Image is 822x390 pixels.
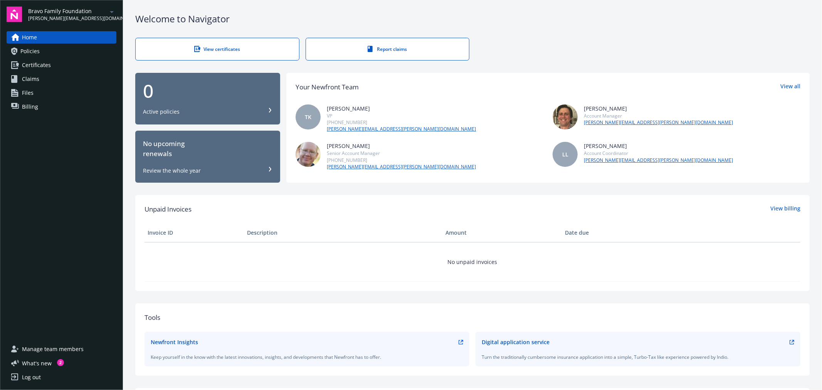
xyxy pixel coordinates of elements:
[7,45,116,57] a: Policies
[22,343,84,355] span: Manage team members
[584,113,733,119] div: Account Manager
[7,7,22,22] img: navigator-logo.svg
[7,31,116,44] a: Home
[770,204,800,214] a: View billing
[22,359,52,367] span: What ' s new
[22,31,37,44] span: Home
[327,104,476,113] div: [PERSON_NAME]
[482,338,550,346] div: Digital application service
[135,12,810,25] div: Welcome to Navigator
[327,142,476,150] div: [PERSON_NAME]
[584,150,733,156] div: Account Coordinator
[7,343,116,355] a: Manage team members
[562,224,661,242] th: Date due
[145,313,800,323] div: Tools
[327,119,476,126] div: [PHONE_NUMBER]
[151,338,198,346] div: Newfront Insights
[135,73,280,125] button: 0Active policies
[327,126,476,133] a: [PERSON_NAME][EMAIL_ADDRESS][PERSON_NAME][DOMAIN_NAME]
[28,15,107,22] span: [PERSON_NAME][EMAIL_ADDRESS][DOMAIN_NAME]
[28,7,116,22] button: Bravo Family Foundation[PERSON_NAME][EMAIL_ADDRESS][DOMAIN_NAME]arrowDropDown
[780,82,800,92] a: View all
[143,139,272,159] div: No upcoming renewals
[151,46,284,52] div: View certificates
[135,131,280,183] button: No upcomingrenewalsReview the whole year
[244,224,443,242] th: Description
[143,82,272,100] div: 0
[327,150,476,156] div: Senior Account Manager
[584,157,733,164] a: [PERSON_NAME][EMAIL_ADDRESS][PERSON_NAME][DOMAIN_NAME]
[22,371,41,383] div: Log out
[107,7,116,16] a: arrowDropDown
[22,101,38,113] span: Billing
[22,73,39,85] span: Claims
[135,38,299,61] a: View certificates
[584,104,733,113] div: [PERSON_NAME]
[584,119,733,126] a: [PERSON_NAME][EMAIL_ADDRESS][PERSON_NAME][DOMAIN_NAME]
[562,150,568,158] span: LL
[145,204,192,214] span: Unpaid Invoices
[151,354,463,360] div: Keep yourself in the know with the latest innovations, insights, and developments that Newfront h...
[145,224,244,242] th: Invoice ID
[22,87,34,99] span: Files
[143,167,201,175] div: Review the whole year
[305,113,311,121] span: TK
[7,87,116,99] a: Files
[57,359,64,366] div: 2
[306,38,470,61] a: Report claims
[327,163,476,170] a: [PERSON_NAME][EMAIL_ADDRESS][PERSON_NAME][DOMAIN_NAME]
[553,104,578,129] img: photo
[584,142,733,150] div: [PERSON_NAME]
[7,73,116,85] a: Claims
[7,359,64,367] button: What's new2
[482,354,794,360] div: Turn the traditionally cumbersome insurance application into a simple, Turbo-Tax like experience ...
[327,157,476,163] div: [PHONE_NUMBER]
[7,59,116,71] a: Certificates
[7,101,116,113] a: Billing
[296,82,359,92] div: Your Newfront Team
[443,224,562,242] th: Amount
[20,45,40,57] span: Policies
[22,59,51,71] span: Certificates
[28,7,107,15] span: Bravo Family Foundation
[143,108,180,116] div: Active policies
[321,46,454,52] div: Report claims
[327,113,476,119] div: VP
[296,142,321,167] img: photo
[145,242,800,281] td: No unpaid invoices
